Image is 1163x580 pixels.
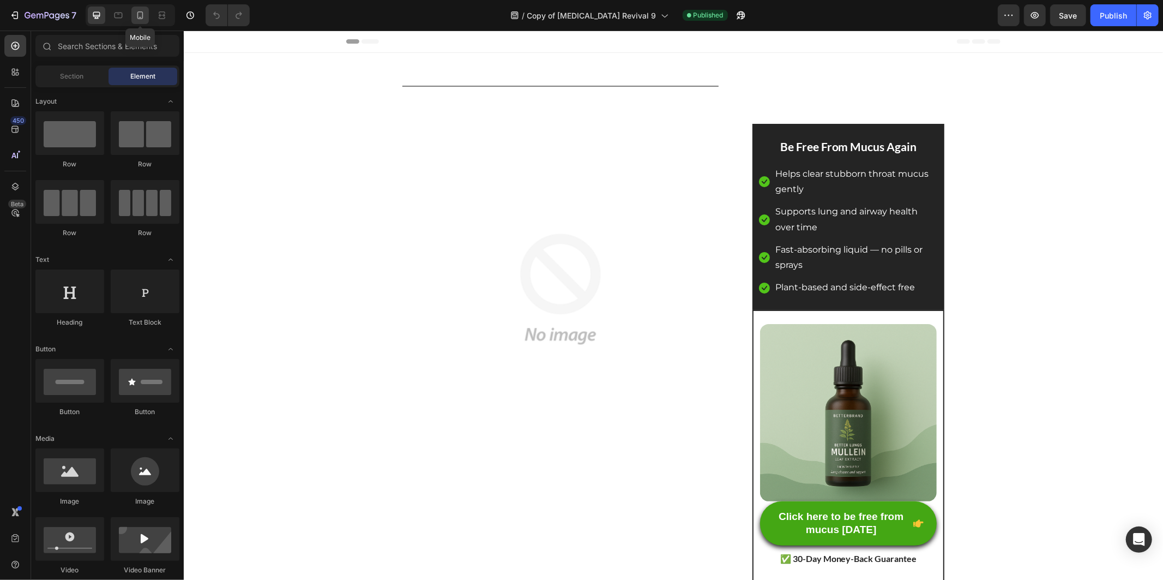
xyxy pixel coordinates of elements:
[592,136,754,168] p: Helps clear stubborn throat mucus gently
[71,9,76,22] p: 7
[592,249,731,265] p: Plant-based and side-effect free
[219,100,535,417] img: no-image-2048-5e88c1b20e087fb7bbe9a3771824e743c244f437e4f8ba93bbf7b11b53f7824c_large.gif
[1050,4,1086,26] button: Save
[111,159,179,169] div: Row
[111,407,179,417] div: Button
[162,430,179,447] span: Toggle open
[35,255,49,265] span: Text
[35,228,104,238] div: Row
[35,318,104,327] div: Heading
[130,71,155,81] span: Element
[1059,11,1077,20] span: Save
[527,10,656,21] span: Copy of [MEDICAL_DATA] Revival 9
[61,71,84,81] span: Section
[35,434,55,444] span: Media
[1100,10,1127,21] div: Publish
[111,318,179,327] div: Text Block
[35,344,56,354] span: Button
[35,35,179,57] input: Search Sections & Elements
[522,10,525,21] span: /
[206,4,250,26] div: Undo/Redo
[8,200,26,208] div: Beta
[35,159,104,169] div: Row
[596,109,733,123] span: Be Free From Mucus Again
[592,212,754,243] p: Fast-absorbing liquid — no pills or sprays
[4,4,81,26] button: 7
[35,97,57,106] span: Layout
[592,174,754,205] p: Supports lung and airway health over time
[162,93,179,110] span: Toggle open
[576,294,754,471] img: Alt Image
[694,10,724,20] span: Published
[111,497,179,506] div: Image
[577,521,752,536] p: ✅ 30-Day Money-Back Guarantee
[10,116,26,125] div: 450
[576,471,754,515] a: Click here to be free from mucus [DATE]
[1126,527,1152,553] div: Open Intercom Messenger
[162,340,179,358] span: Toggle open
[35,497,104,506] div: Image
[184,31,1163,580] iframe: Design area
[111,228,179,238] div: Row
[162,251,179,268] span: Toggle open
[589,480,726,506] p: Click here to be free from mucus [DATE]
[35,407,104,417] div: Button
[35,565,104,575] div: Video
[576,294,754,471] a: Image Title
[1090,4,1136,26] button: Publish
[111,565,179,575] div: Video Banner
